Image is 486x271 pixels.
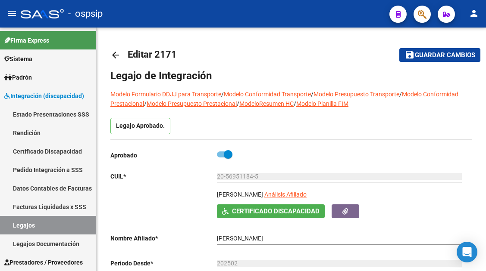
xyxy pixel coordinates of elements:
[110,91,221,98] a: Modelo Formulario DDJJ para Transporte
[314,91,399,98] a: Modelo Presupuesto Transporte
[7,8,17,18] mat-icon: menu
[110,234,217,243] p: Nombre Afiliado
[4,54,32,64] span: Sistema
[110,172,217,181] p: CUIL
[264,191,307,198] span: Análisis Afiliado
[217,204,325,218] button: Certificado Discapacidad
[224,91,311,98] a: Modelo Conformidad Transporte
[110,69,472,83] h1: Legajo de Integración
[4,258,83,267] span: Prestadores / Proveedores
[68,4,103,23] span: - ospsip
[217,190,263,199] p: [PERSON_NAME]
[128,49,177,60] span: Editar 2171
[110,50,121,60] mat-icon: arrow_back
[110,118,170,134] p: Legajo Aprobado.
[4,73,32,82] span: Padrón
[232,208,320,216] span: Certificado Discapacidad
[110,151,217,160] p: Aprobado
[110,259,217,268] p: Periodo Desde
[296,100,348,107] a: Modelo Planilla FIM
[469,8,479,18] mat-icon: person
[147,100,237,107] a: Modelo Presupuesto Prestacional
[404,49,415,60] mat-icon: save
[4,36,49,45] span: Firma Express
[415,52,475,59] span: Guardar cambios
[239,100,294,107] a: ModeloResumen HC
[4,91,84,101] span: Integración (discapacidad)
[457,242,477,262] div: Open Intercom Messenger
[399,48,480,62] button: Guardar cambios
